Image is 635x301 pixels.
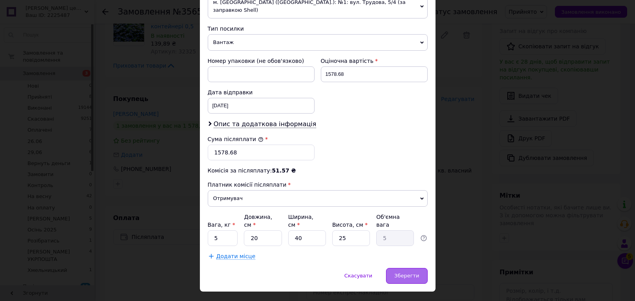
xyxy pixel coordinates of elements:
label: Довжина, см [244,214,272,228]
span: Додати місце [216,253,256,260]
div: Об'ємна вага [376,213,414,229]
label: Вага, кг [208,222,235,228]
div: Оціночна вартість [321,57,428,65]
div: Номер упаковки (не обов'язково) [208,57,315,65]
span: Зберегти [394,273,419,279]
label: Сума післяплати [208,136,264,142]
span: Скасувати [344,273,372,279]
label: Висота, см [332,222,368,228]
span: Опис та додаткова інформація [214,120,317,128]
div: Комісія за післяплату: [208,167,428,174]
span: Вантаж [208,34,428,51]
div: Дата відправки [208,88,315,96]
span: Тип посилки [208,26,244,32]
span: Отримувач [208,190,428,207]
span: 51.57 ₴ [272,167,296,174]
span: Платник комісії післяплати [208,182,287,188]
label: Ширина, см [288,214,313,228]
